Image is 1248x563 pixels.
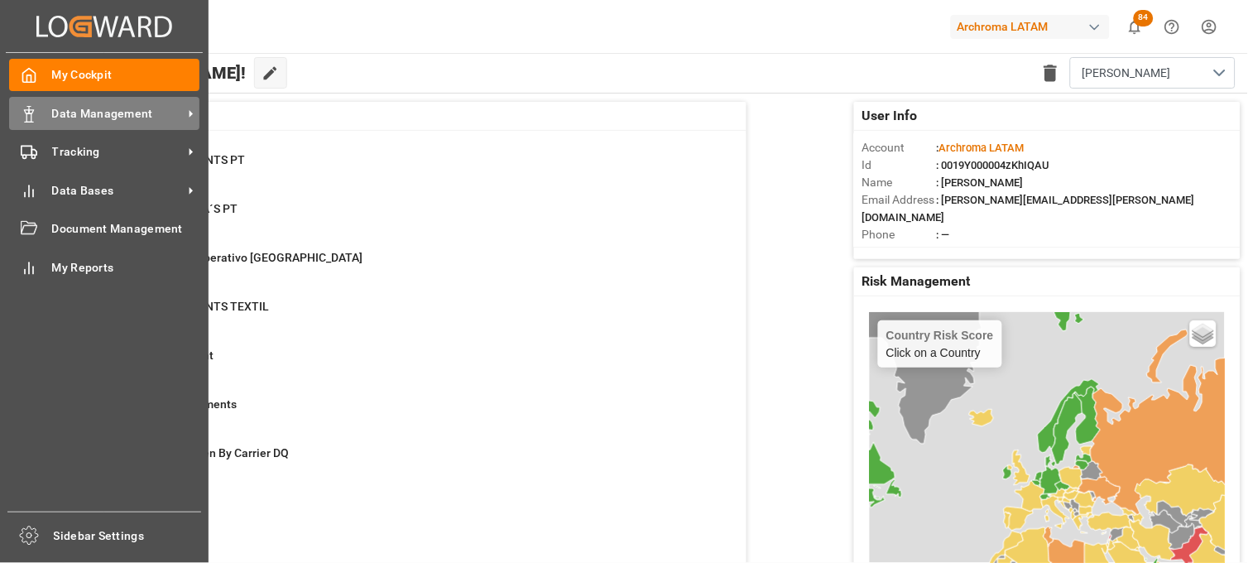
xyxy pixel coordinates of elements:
span: My Cockpit [52,66,200,84]
span: My Reports [52,259,200,277]
a: 86TRANSSHIPMENTS TEXTILContainer Schema [84,298,726,333]
div: Archroma LATAM [951,15,1110,39]
a: 15TRANSSHIPMENTS PTContainer Schema [84,152,726,186]
a: 0Customer AvientContainer Schema [84,347,726,382]
a: 0Events Not Given By Carrier DQContainer Schema [84,445,726,479]
a: My Cockpit [9,59,199,91]
span: Data Bases [52,182,183,200]
span: Email Address [862,191,937,209]
button: open menu [1070,57,1236,89]
span: : [937,142,1025,154]
span: Hello [PERSON_NAME]! [68,57,246,89]
span: Tracking [52,143,183,161]
span: : [PERSON_NAME][EMAIL_ADDRESS][PERSON_NAME][DOMAIN_NAME] [862,194,1195,224]
span: Account [862,139,937,156]
span: Account Type [862,243,937,261]
span: Name [862,174,937,191]
span: Data Management [52,105,183,123]
span: Sidebar Settings [54,527,202,545]
a: Document Management [9,213,199,245]
button: Archroma LATAM [951,11,1116,42]
a: My Reports [9,251,199,283]
span: [PERSON_NAME] [1082,65,1171,82]
h4: Country Risk Score [886,329,994,342]
span: : [PERSON_NAME] [937,176,1024,189]
span: Archroma LATAM [939,142,1025,154]
button: Help Center [1154,8,1191,46]
span: : — [937,229,950,241]
span: Id [862,156,937,174]
span: Seguimiento Operativo [GEOGRAPHIC_DATA] [126,251,362,264]
span: : 0019Y000004zKhIQAU [937,159,1050,171]
span: Risk Management [862,272,971,291]
span: Phone [862,226,937,243]
a: Layers [1190,320,1217,347]
span: : Shipper [937,246,978,258]
a: 669DemorasContainer Schema [84,493,726,528]
span: Document Management [52,220,200,238]
span: 84 [1134,10,1154,26]
a: 59Escalated ShipmentsContainer Schema [84,396,726,431]
span: User Info [862,106,918,126]
div: Click on a Country [886,329,994,359]
a: 16CAMBIO DE ETA´S PTContainer Schema [84,200,726,235]
a: 209Seguimiento Operativo [GEOGRAPHIC_DATA]Container Schema [84,249,726,284]
button: show 84 new notifications [1116,8,1154,46]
